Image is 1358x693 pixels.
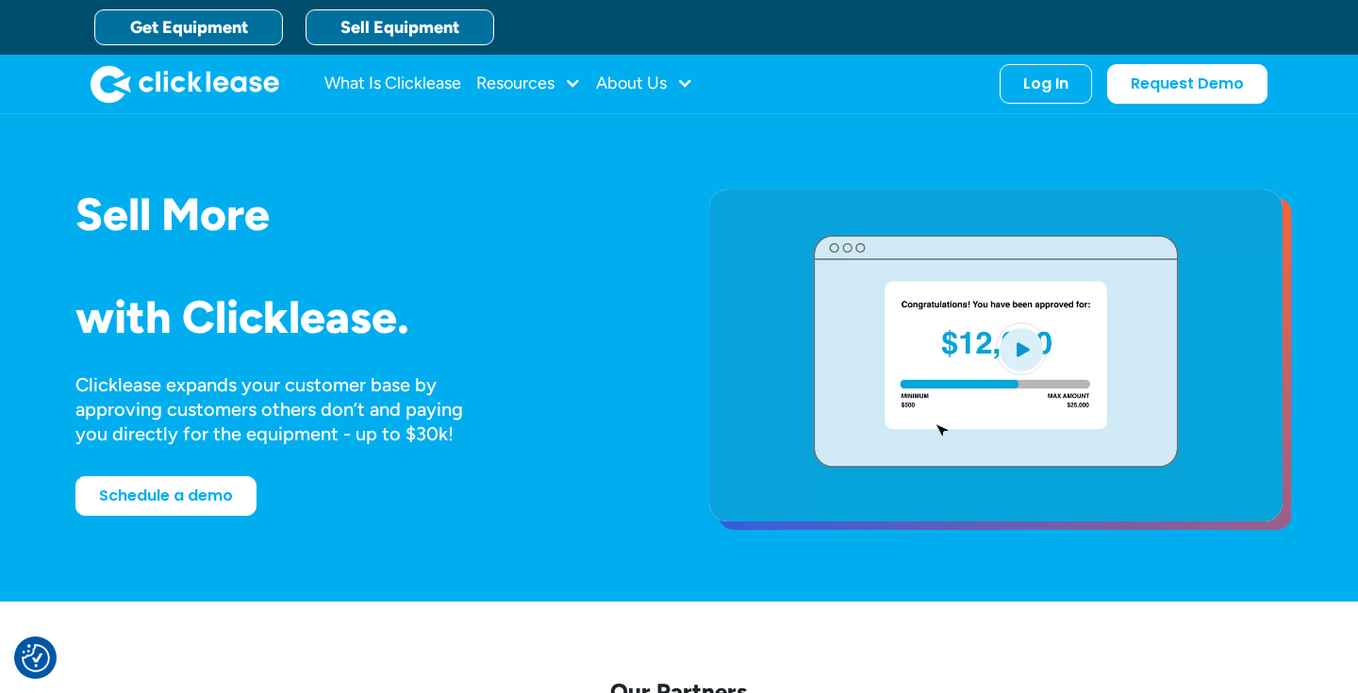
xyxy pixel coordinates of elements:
a: home [91,65,279,103]
a: Request Demo [1107,64,1267,104]
a: Sell Equipment [306,9,494,45]
a: Get Equipment [94,9,283,45]
div: Log In [1023,74,1068,93]
div: Resources [476,65,581,103]
a: Schedule a demo [75,476,257,516]
a: What Is Clicklease [324,65,461,103]
h1: Sell More [75,190,649,239]
img: Clicklease logo [91,65,279,103]
img: Blue play button logo on a light blue circular background [996,322,1047,375]
button: Consent Preferences [22,644,50,672]
img: Revisit consent button [22,644,50,672]
div: Clicklease expands your customer base by approving customers others don’t and paying you directly... [75,372,498,446]
h1: with Clicklease. [75,292,649,342]
a: open lightbox [709,190,1283,521]
div: About Us [596,65,693,103]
